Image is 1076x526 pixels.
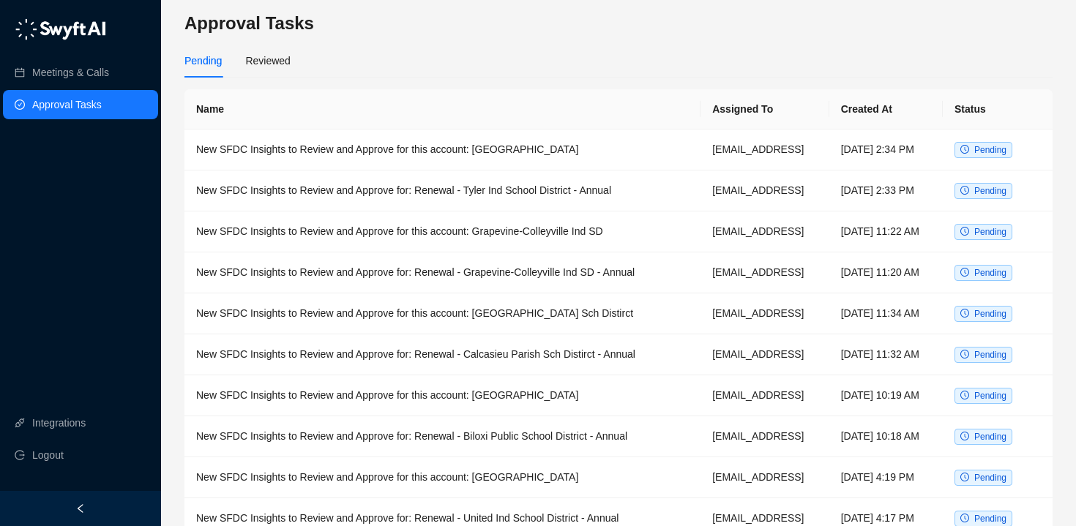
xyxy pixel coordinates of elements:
th: Name [184,89,700,129]
span: Pending [974,268,1006,278]
td: New SFDC Insights to Review and Approve for: Renewal - Grapevine-Colleyville Ind SD - Annual [184,252,700,293]
div: Pending [184,53,222,69]
span: clock-circle [960,186,969,195]
td: [DATE] 2:34 PM [829,129,943,170]
th: Assigned To [700,89,829,129]
span: clock-circle [960,227,969,236]
th: Created At [829,89,943,129]
td: [DATE] 4:19 PM [829,457,943,498]
span: Pending [974,514,1006,524]
td: New SFDC Insights to Review and Approve for this account: [GEOGRAPHIC_DATA] [184,129,700,170]
span: clock-circle [960,473,969,481]
td: [EMAIL_ADDRESS] [700,170,829,211]
td: New SFDC Insights to Review and Approve for this account: [GEOGRAPHIC_DATA] [184,375,700,416]
td: [DATE] 11:20 AM [829,252,943,293]
span: Pending [974,309,1006,319]
span: left [75,503,86,514]
th: Status [943,89,1053,129]
td: [EMAIL_ADDRESS] [700,129,829,170]
td: New SFDC Insights to Review and Approve for: Renewal - Tyler Ind School District - Annual [184,170,700,211]
td: New SFDC Insights to Review and Approve for this account: [GEOGRAPHIC_DATA] Sch Distirct [184,293,700,334]
td: [EMAIL_ADDRESS] [700,211,829,252]
span: logout [15,450,25,460]
span: Pending [974,186,1006,196]
td: [EMAIL_ADDRESS] [700,416,829,457]
span: Logout [32,440,64,470]
span: clock-circle [960,145,969,154]
td: [DATE] 11:22 AM [829,211,943,252]
td: New SFDC Insights to Review and Approve for this account: [GEOGRAPHIC_DATA] [184,457,700,498]
a: Integrations [32,408,86,437]
td: [DATE] 11:34 AM [829,293,943,334]
td: [EMAIL_ADDRESS] [700,457,829,498]
td: New SFDC Insights to Review and Approve for: Renewal - Calcasieu Parish Sch Distirct - Annual [184,334,700,375]
span: clock-circle [960,432,969,440]
td: [EMAIL_ADDRESS] [700,293,829,334]
img: logo-05li4sbe.png [15,18,106,40]
td: [DATE] 11:32 AM [829,334,943,375]
span: clock-circle [960,350,969,358]
span: Pending [974,432,1006,442]
h3: Approval Tasks [184,12,1053,35]
a: Approval Tasks [32,90,102,119]
span: clock-circle [960,309,969,318]
td: New SFDC Insights to Review and Approve for: Renewal - Biloxi Public School District - Annual [184,416,700,457]
span: Pending [974,473,1006,483]
td: [DATE] 10:18 AM [829,416,943,457]
span: clock-circle [960,514,969,522]
td: New SFDC Insights to Review and Approve for this account: Grapevine-Colleyville Ind SD [184,211,700,252]
span: Pending [974,350,1006,360]
span: Pending [974,391,1006,401]
td: [DATE] 2:33 PM [829,170,943,211]
span: clock-circle [960,391,969,399]
td: [EMAIL_ADDRESS] [700,252,829,293]
a: Meetings & Calls [32,58,109,87]
span: clock-circle [960,268,969,277]
td: [EMAIL_ADDRESS] [700,334,829,375]
span: Pending [974,227,1006,237]
span: Pending [974,145,1006,155]
td: [DATE] 10:19 AM [829,375,943,416]
div: Reviewed [245,53,290,69]
td: [EMAIL_ADDRESS] [700,375,829,416]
